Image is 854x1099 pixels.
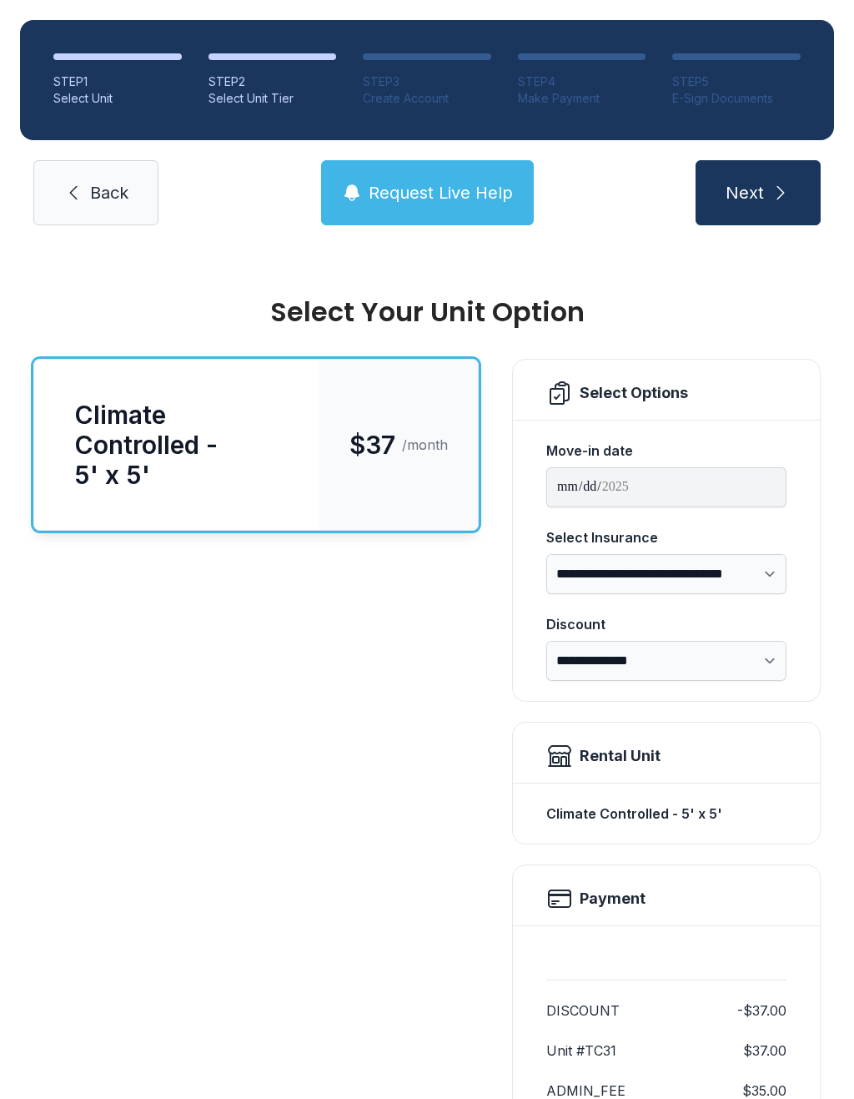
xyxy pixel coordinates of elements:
[672,73,801,90] div: STEP 5
[546,467,786,507] input: Move-in date
[743,1041,786,1061] dd: $37.00
[402,435,448,455] span: /month
[580,744,661,768] div: Rental Unit
[74,400,279,490] div: Climate Controlled - 5' x 5'
[546,1001,620,1021] dt: DISCOUNT
[546,441,786,461] div: Move-in date
[53,90,182,107] div: Select Unit
[546,797,786,830] div: Climate Controlled - 5' x 5'
[546,1041,616,1061] dt: Unit #TC31
[208,73,337,90] div: STEP 2
[546,641,786,681] select: Discount
[369,181,513,204] span: Request Live Help
[349,430,395,460] span: $37
[518,73,646,90] div: STEP 4
[363,73,491,90] div: STEP 3
[208,90,337,107] div: Select Unit Tier
[580,887,646,910] h2: Payment
[33,299,821,325] div: Select Your Unit Option
[726,181,764,204] span: Next
[737,1001,786,1021] dd: -$37.00
[546,527,786,547] div: Select Insurance
[53,73,182,90] div: STEP 1
[518,90,646,107] div: Make Payment
[546,554,786,594] select: Select Insurance
[90,181,128,204] span: Back
[546,614,786,634] div: Discount
[672,90,801,107] div: E-Sign Documents
[580,381,688,405] div: Select Options
[363,90,491,107] div: Create Account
